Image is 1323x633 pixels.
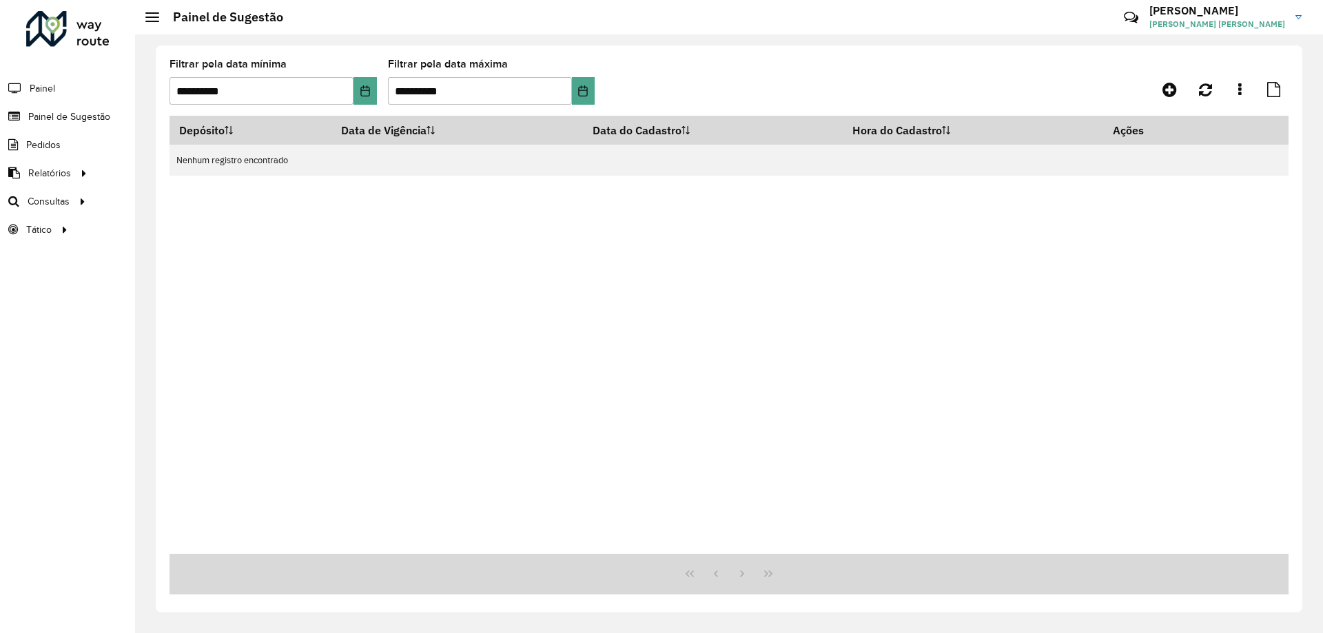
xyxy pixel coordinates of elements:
span: Relatórios [28,166,71,180]
td: Nenhum registro encontrado [170,145,1289,176]
span: Painel de Sugestão [28,110,110,124]
th: Hora do Cadastro [843,116,1104,145]
th: Ações [1103,116,1186,145]
label: Filtrar pela data máxima [388,56,508,72]
button: Choose Date [353,77,376,105]
h2: Painel de Sugestão [159,10,283,25]
span: Pedidos [26,138,61,152]
th: Data do Cadastro [584,116,843,145]
button: Choose Date [572,77,595,105]
span: Consultas [28,194,70,209]
th: Data de Vigência [332,116,584,145]
span: Painel [30,81,55,96]
th: Depósito [170,116,332,145]
h3: [PERSON_NAME] [1149,4,1285,17]
span: [PERSON_NAME] [PERSON_NAME] [1149,18,1285,30]
span: Tático [26,222,52,237]
label: Filtrar pela data mínima [170,56,287,72]
a: Contato Rápido [1116,3,1146,32]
